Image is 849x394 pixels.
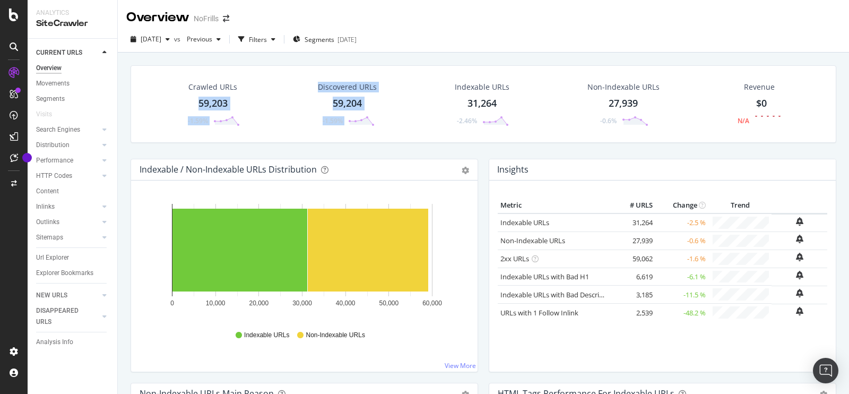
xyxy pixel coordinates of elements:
[36,109,63,120] a: Visits
[36,124,80,135] div: Search Engines
[500,218,549,227] a: Indexable URLs
[655,286,708,304] td: -11.5 %
[36,337,73,348] div: Analysis Info
[498,198,613,213] th: Metric
[796,289,803,297] div: bell-plus
[744,82,775,92] span: Revenue
[36,63,62,74] div: Overview
[500,308,578,318] a: URLs with 1 Follow Inlink
[170,299,174,307] text: 0
[587,82,660,92] div: Non-Indexable URLs
[613,250,655,268] td: 59,062
[613,213,655,232] td: 31,264
[445,361,476,370] a: View More
[455,82,509,92] div: Indexable URLs
[613,286,655,304] td: 3,185
[140,164,317,175] div: Indexable / Non-Indexable URLs Distribution
[36,140,70,151] div: Distribution
[796,217,803,226] div: bell-plus
[36,124,99,135] a: Search Engines
[36,201,55,212] div: Inlinks
[126,8,189,27] div: Overview
[36,186,110,197] a: Content
[500,236,565,245] a: Non-Indexable URLs
[234,31,280,48] button: Filters
[126,31,174,48] button: [DATE]
[613,232,655,250] td: 27,939
[613,268,655,286] td: 6,619
[36,201,99,212] a: Inlinks
[796,235,803,243] div: bell-plus
[708,198,772,213] th: Trend
[609,97,638,110] div: 27,939
[323,116,343,125] div: -1.59%
[36,305,99,328] a: DISAPPEARED URLS
[289,31,361,48] button: Segments[DATE]
[140,198,465,321] svg: A chart.
[22,153,32,162] div: Tooltip anchor
[36,78,70,89] div: Movements
[36,186,59,197] div: Content
[188,116,208,125] div: -1.59%
[36,268,93,279] div: Explorer Bookmarks
[36,93,110,105] a: Segments
[36,217,59,228] div: Outlinks
[305,35,334,44] span: Segments
[36,93,65,105] div: Segments
[457,116,477,125] div: -2.46%
[206,299,226,307] text: 10,000
[796,271,803,279] div: bell-plus
[249,299,268,307] text: 20,000
[497,162,529,177] h4: Insights
[36,8,109,18] div: Analytics
[244,331,289,340] span: Indexable URLs
[36,155,99,166] a: Performance
[796,307,803,315] div: bell-plus
[738,116,749,125] div: N/A
[500,290,616,299] a: Indexable URLs with Bad Description
[36,78,110,89] a: Movements
[36,63,110,74] a: Overview
[141,35,161,44] span: 2025 Aug. 18th
[36,18,109,30] div: SiteCrawler
[462,167,469,174] div: gear
[336,299,356,307] text: 40,000
[36,170,72,182] div: HTTP Codes
[36,290,99,301] a: NEW URLS
[36,232,63,243] div: Sitemaps
[36,170,99,182] a: HTTP Codes
[655,232,708,250] td: -0.6 %
[379,299,398,307] text: 50,000
[36,305,90,328] div: DISAPPEARED URLS
[467,97,497,110] div: 31,264
[36,217,99,228] a: Outlinks
[198,97,228,110] div: 59,203
[655,268,708,286] td: -6.1 %
[655,198,708,213] th: Change
[183,31,225,48] button: Previous
[613,198,655,213] th: # URLS
[756,97,767,109] span: $0
[36,109,52,120] div: Visits
[655,213,708,232] td: -2.5 %
[600,116,617,125] div: -0.6%
[613,304,655,321] td: 2,539
[36,232,99,243] a: Sitemaps
[655,250,708,268] td: -1.6 %
[36,47,82,58] div: CURRENT URLS
[183,35,212,44] span: Previous
[422,299,442,307] text: 60,000
[36,252,69,263] div: Url Explorer
[36,252,110,263] a: Url Explorer
[174,35,183,44] span: vs
[500,254,529,263] a: 2xx URLs
[337,35,357,44] div: [DATE]
[318,82,377,92] div: Discovered URLs
[306,331,365,340] span: Non-Indexable URLs
[223,15,229,22] div: arrow-right-arrow-left
[333,97,362,110] div: 59,204
[36,268,110,279] a: Explorer Bookmarks
[188,82,237,92] div: Crawled URLs
[194,13,219,24] div: NoFrills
